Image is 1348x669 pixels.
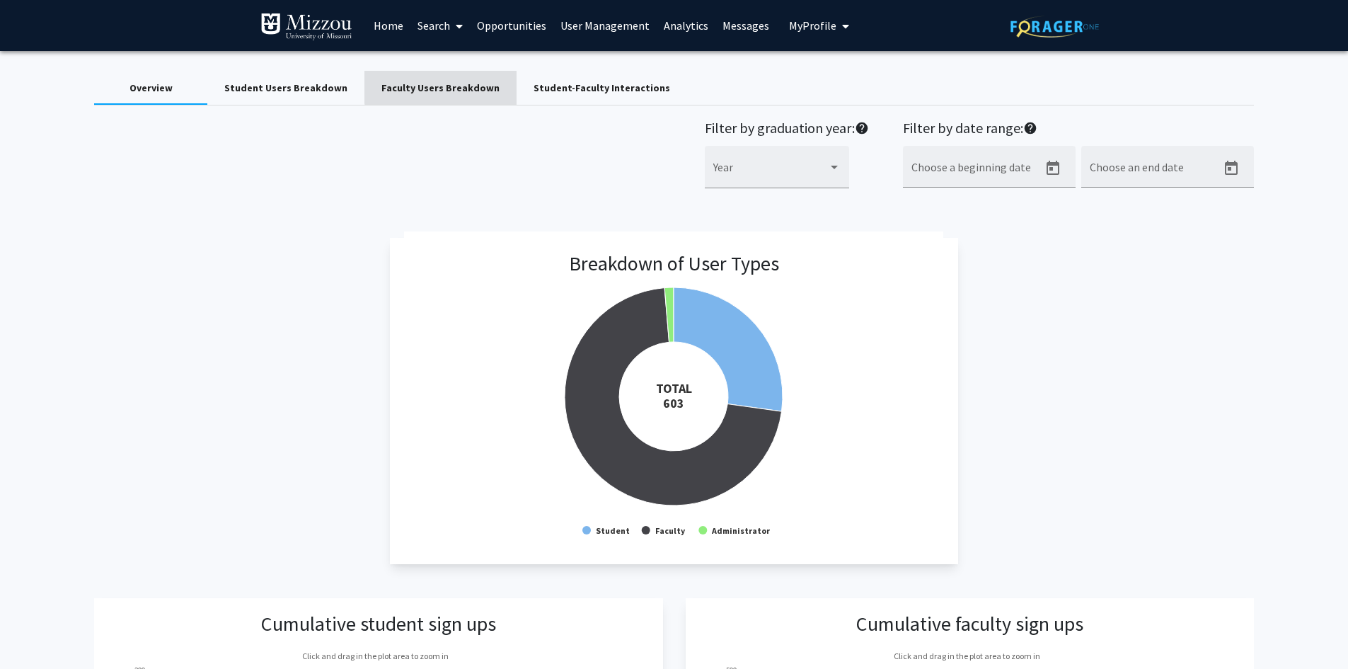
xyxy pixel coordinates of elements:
[569,252,779,276] h3: Breakdown of User Types
[856,612,1083,636] h3: Cumulative faculty sign ups
[705,120,869,140] h2: Filter by graduation year:
[261,612,496,636] h3: Cumulative student sign ups
[367,1,410,50] a: Home
[1039,154,1067,183] button: Open calendar
[655,380,691,411] tspan: TOTAL 603
[381,81,500,96] div: Faculty Users Breakdown
[470,1,553,50] a: Opportunities
[893,651,1039,661] text: Click and drag in the plot area to zoom in
[1023,120,1037,137] mat-icon: help
[596,525,630,536] text: Student
[534,81,670,96] div: Student-Faculty Interactions
[711,525,771,536] text: Administrator
[224,81,347,96] div: Student Users Breakdown
[11,605,60,658] iframe: Chat
[410,1,470,50] a: Search
[855,120,869,137] mat-icon: help
[903,120,1254,140] h2: Filter by date range:
[260,13,352,41] img: University of Missouri Logo
[657,1,715,50] a: Analytics
[553,1,657,50] a: User Management
[129,81,173,96] div: Overview
[302,651,449,661] text: Click and drag in the plot area to zoom in
[1010,16,1099,38] img: ForagerOne Logo
[715,1,776,50] a: Messages
[655,525,686,536] text: Faculty
[1217,154,1245,183] button: Open calendar
[789,18,836,33] span: My Profile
